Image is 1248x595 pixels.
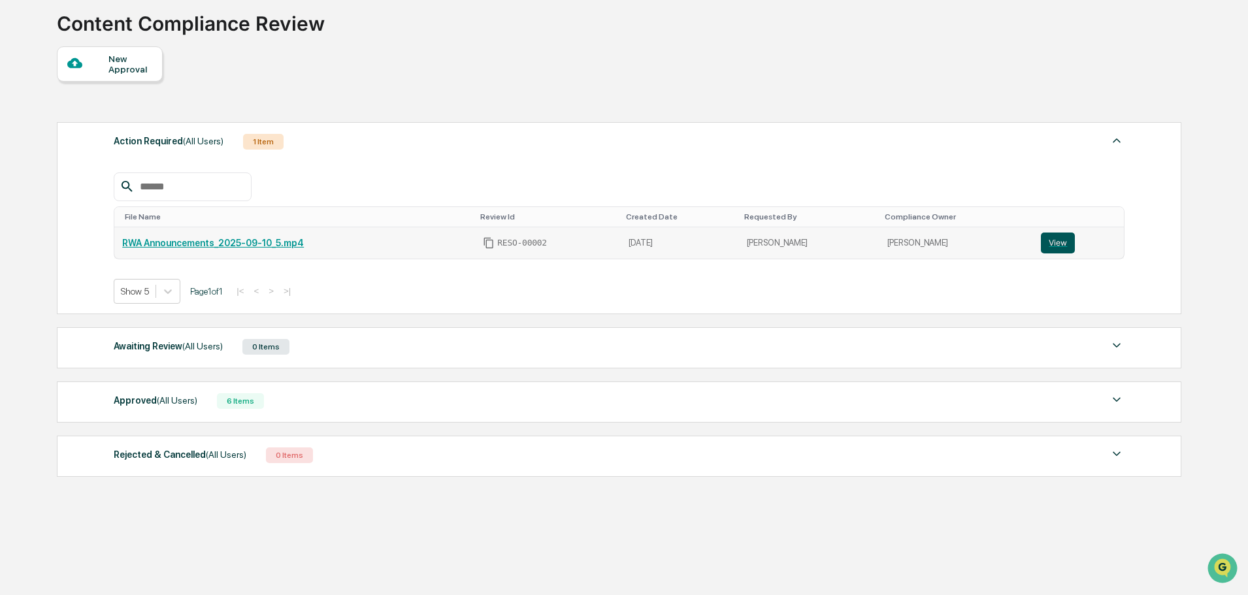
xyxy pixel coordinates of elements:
button: >| [280,285,295,297]
span: (All Users) [183,136,223,146]
td: [PERSON_NAME] [879,227,1034,259]
div: Start new chat [44,100,214,113]
img: 1746055101610-c473b297-6a78-478c-a979-82029cc54cd1 [13,100,37,123]
img: caret [1109,392,1125,408]
div: Awaiting Review [114,338,223,355]
div: Action Required [114,133,223,150]
span: (All Users) [157,395,197,406]
div: Rejected & Cancelled [114,446,246,463]
img: caret [1109,338,1125,353]
span: RESO-00002 [497,238,547,248]
div: 🗄️ [95,166,105,176]
a: View [1041,233,1116,253]
td: [PERSON_NAME] [739,227,879,259]
button: View [1041,233,1075,253]
div: Toggle SortBy [480,212,615,221]
div: Toggle SortBy [125,212,470,221]
p: How can we help? [13,27,238,48]
div: 1 Item [243,134,284,150]
div: Content Compliance Review [57,1,325,35]
button: Start new chat [222,104,238,120]
a: 🖐️Preclearance [8,159,90,183]
div: 🖐️ [13,166,24,176]
span: Attestations [108,165,162,178]
a: 🗄️Attestations [90,159,167,183]
div: We're available if you need us! [44,113,165,123]
a: Powered byPylon [92,221,158,231]
img: caret [1109,133,1125,148]
div: 6 Items [217,393,264,409]
div: Toggle SortBy [626,212,734,221]
div: Approved [114,392,197,409]
div: Toggle SortBy [1043,212,1119,221]
span: Copy Id [483,237,495,249]
button: > [265,285,278,297]
td: [DATE] [621,227,739,259]
span: Data Lookup [26,189,82,202]
div: Toggle SortBy [885,212,1028,221]
a: RWA Announcements_2025-09-10_5.mp4 [122,238,304,248]
span: (All Users) [206,449,246,460]
div: 0 Items [242,339,289,355]
span: (All Users) [182,341,223,351]
button: |< [233,285,248,297]
iframe: Open customer support [1206,552,1241,587]
div: 0 Items [266,447,313,463]
img: caret [1109,446,1125,462]
span: Pylon [130,221,158,231]
div: 🔎 [13,191,24,201]
span: Page 1 of 1 [190,286,223,297]
a: 🔎Data Lookup [8,184,88,208]
button: < [250,285,263,297]
span: Preclearance [26,165,84,178]
div: New Approval [108,54,152,74]
div: Toggle SortBy [744,212,874,221]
